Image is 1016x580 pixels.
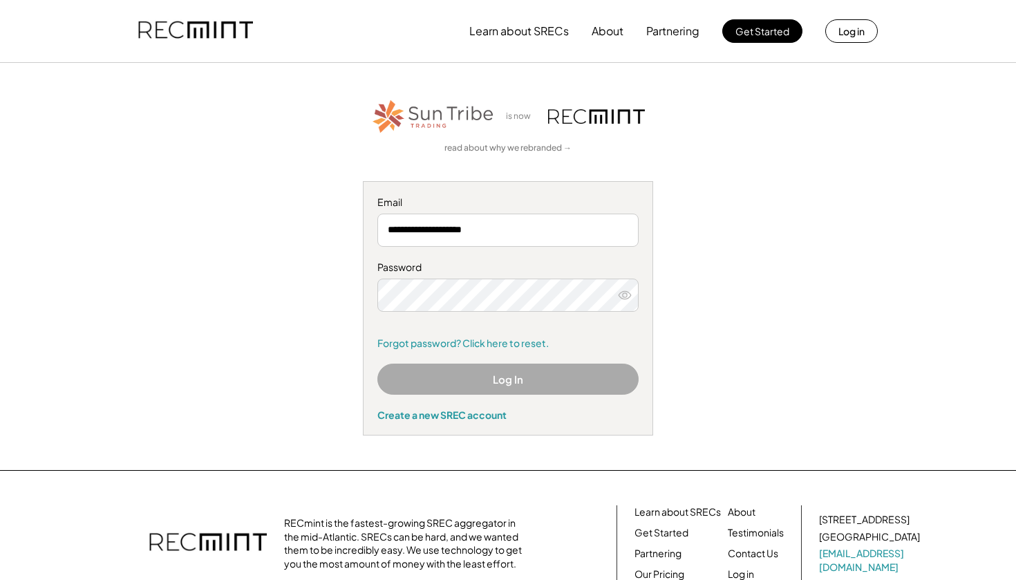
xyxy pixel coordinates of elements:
div: is now [502,111,541,122]
a: Get Started [634,526,688,540]
img: STT_Horizontal_Logo%2B-%2BColor.png [371,97,496,135]
button: Learn about SRECs [469,17,569,45]
img: recmint-logotype%403x.png [149,519,267,568]
button: Log in [825,19,878,43]
a: Contact Us [728,547,778,561]
button: Get Started [722,19,802,43]
img: recmint-logotype%403x.png [138,8,253,55]
div: RECmint is the fastest-growing SREC aggregator in the mid-Atlantic. SRECs can be hard, and we wan... [284,516,529,570]
a: Partnering [634,547,681,561]
div: Password [377,261,639,274]
a: About [728,505,755,519]
a: Testimonials [728,526,784,540]
a: read about why we rebranded → [444,142,572,154]
img: recmint-logotype%403x.png [548,109,645,124]
a: Learn about SRECs [634,505,721,519]
div: [GEOGRAPHIC_DATA] [819,530,920,544]
div: [STREET_ADDRESS] [819,513,910,527]
div: Create a new SREC account [377,409,639,421]
button: Log In [377,364,639,395]
a: [EMAIL_ADDRESS][DOMAIN_NAME] [819,547,923,574]
a: Forgot password? Click here to reset. [377,337,639,350]
button: About [592,17,623,45]
div: Email [377,196,639,209]
button: Partnering [646,17,699,45]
